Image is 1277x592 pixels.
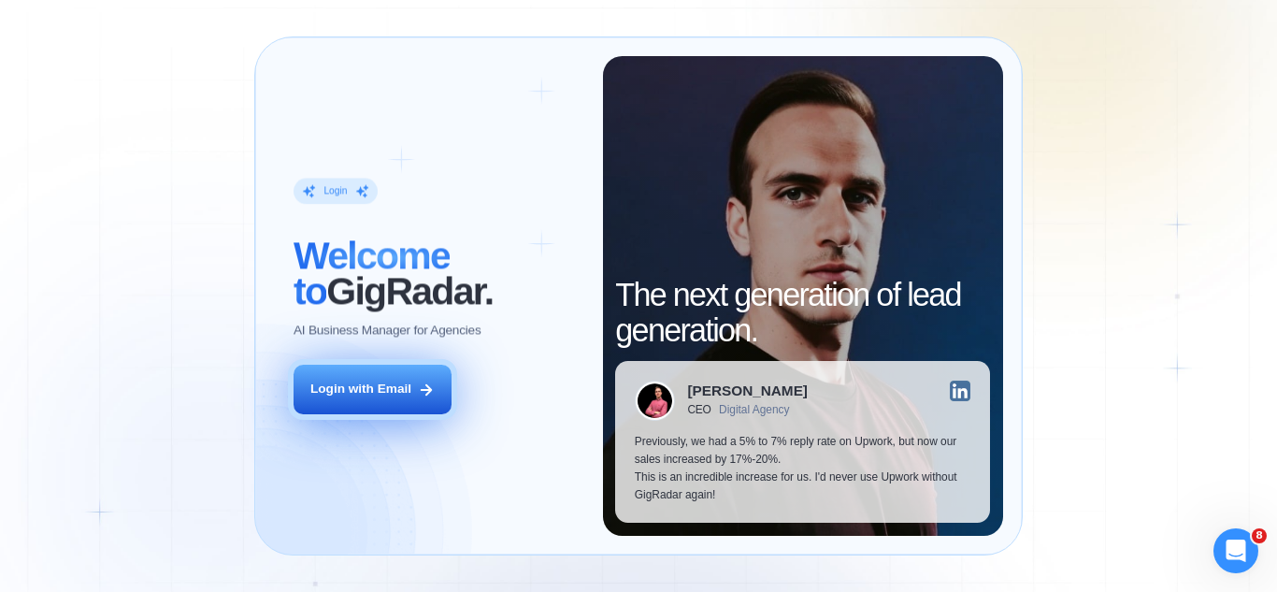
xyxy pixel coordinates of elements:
div: CEO [687,404,710,417]
div: [PERSON_NAME] [687,383,808,397]
p: Previously, we had a 5% to 7% reply rate on Upwork, but now our sales increased by 17%-20%. This ... [635,433,971,503]
iframe: Intercom live chat [1213,528,1258,573]
p: AI Business Manager for Agencies [294,323,481,340]
div: Login [323,185,347,198]
button: Login with Email [294,365,452,414]
h2: ‍ GigRadar. [294,239,583,310]
h2: The next generation of lead generation. [615,278,990,348]
div: Digital Agency [719,404,789,417]
span: 8 [1252,528,1267,543]
div: Login with Email [310,381,411,398]
span: Welcome to [294,235,450,313]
